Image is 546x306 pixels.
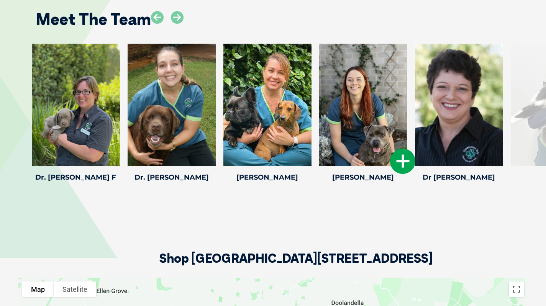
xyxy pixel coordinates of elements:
button: Show satellite imagery [54,281,96,297]
button: Show street map [22,281,54,297]
button: Toggle fullscreen view [509,281,524,297]
h2: Shop [GEOGRAPHIC_DATA][STREET_ADDRESS] [159,252,433,278]
h4: Dr [PERSON_NAME] [415,174,503,181]
h4: Dr. [PERSON_NAME] F [32,174,120,181]
h4: Dr. [PERSON_NAME] [128,174,216,181]
h4: [PERSON_NAME] [319,174,407,181]
h4: [PERSON_NAME] [223,174,312,181]
h2: Meet The Team [36,11,151,27]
